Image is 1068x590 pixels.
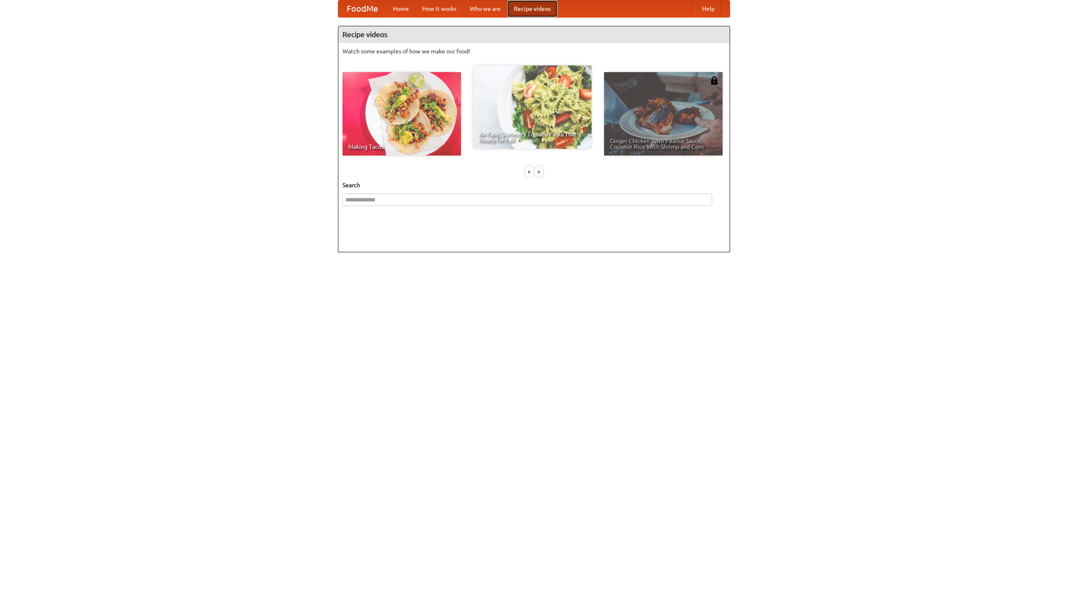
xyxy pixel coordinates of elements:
p: Watch some examples of how we make our food! [343,47,725,55]
a: Recipe videos [507,0,557,17]
a: FoodMe [338,0,386,17]
a: Who we are [463,0,507,17]
div: » [535,166,543,177]
h5: Search [343,181,725,189]
a: How it works [416,0,463,17]
a: An Easy, Summery Tomato Pasta That's Ready for Fall [473,65,592,149]
a: Help [695,0,721,17]
img: 483408.png [710,76,718,85]
span: An Easy, Summery Tomato Pasta That's Ready for Fall [479,131,586,143]
h4: Recipe videos [338,26,730,43]
a: Making Tacos [343,72,461,156]
div: « [525,166,533,177]
span: Making Tacos [348,144,455,150]
a: Home [386,0,416,17]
